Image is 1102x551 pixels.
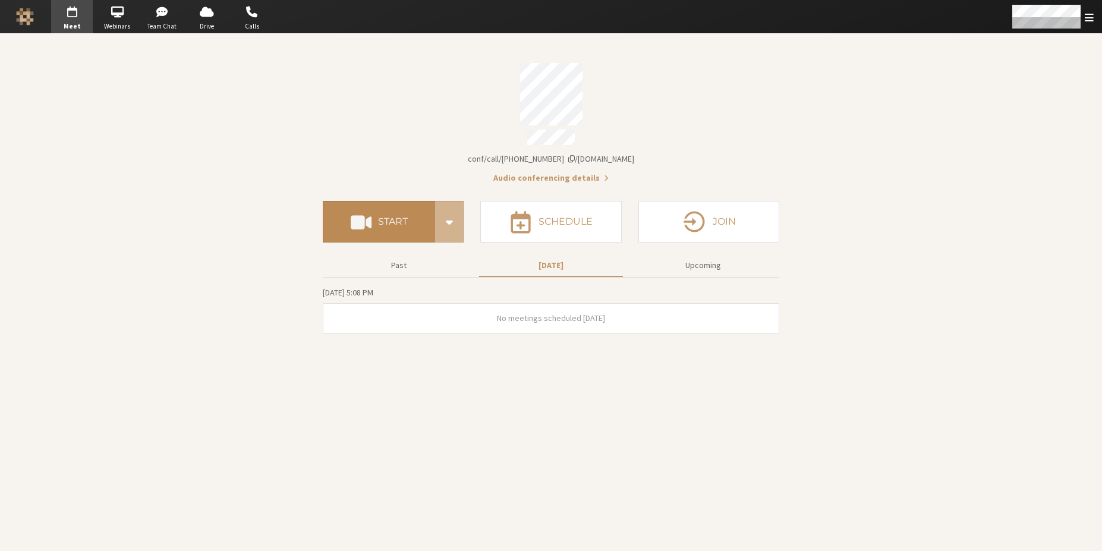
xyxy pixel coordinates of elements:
span: [DATE] 5:08 PM [323,287,373,298]
h4: Join [713,217,736,226]
button: Upcoming [631,255,775,276]
span: Calls [231,21,273,32]
div: Start conference options [435,201,464,243]
section: Account details [323,55,779,184]
h4: Schedule [539,217,593,226]
iframe: Chat [1072,520,1093,543]
span: Webinars [96,21,138,32]
h4: Start [378,217,408,226]
span: Team Chat [141,21,183,32]
button: Past [327,255,471,276]
span: No meetings scheduled [DATE] [497,313,605,323]
span: Copy my meeting room link [468,153,634,164]
button: Join [638,201,779,243]
button: [DATE] [479,255,623,276]
span: Meet [51,21,93,32]
button: Audio conferencing details [493,172,609,184]
img: Iotum [16,8,34,26]
section: Today's Meetings [323,286,779,333]
button: Copy my meeting room linkCopy my meeting room link [468,153,634,165]
span: Drive [186,21,228,32]
button: Schedule [480,201,621,243]
button: Start [323,201,435,243]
